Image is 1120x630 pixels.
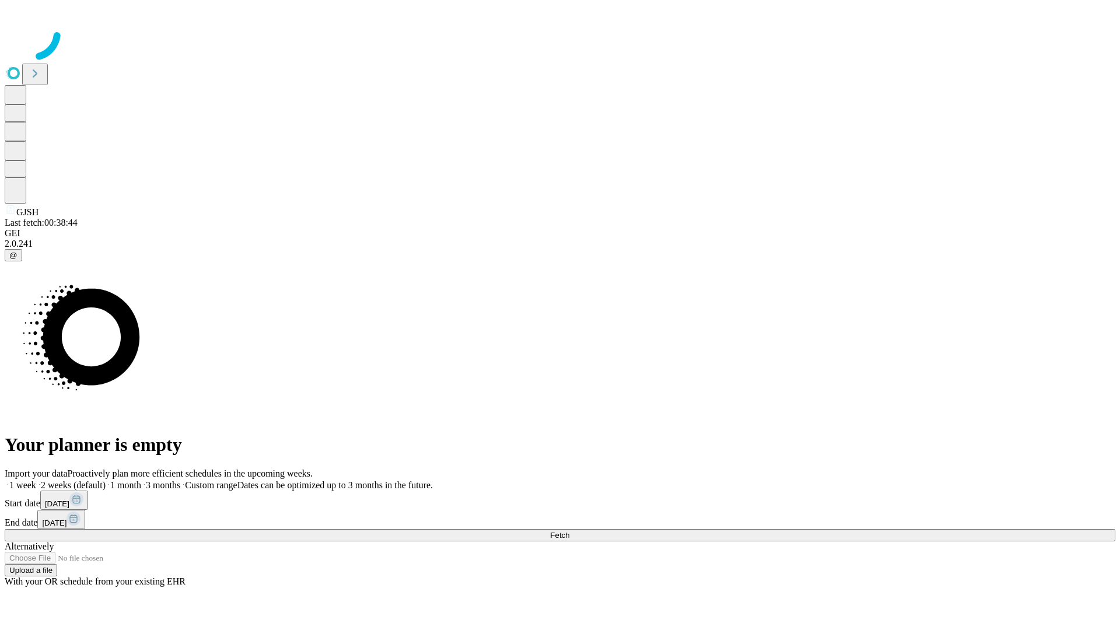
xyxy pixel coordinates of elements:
[41,480,106,490] span: 2 weeks (default)
[550,531,569,540] span: Fetch
[40,491,88,510] button: [DATE]
[110,480,141,490] span: 1 month
[5,491,1115,510] div: Start date
[237,480,433,490] span: Dates can be optimized up to 3 months in the future.
[5,541,54,551] span: Alternatively
[42,519,66,527] span: [DATE]
[45,499,69,508] span: [DATE]
[5,529,1115,541] button: Fetch
[68,468,313,478] span: Proactively plan more efficient schedules in the upcoming weeks.
[9,251,17,260] span: @
[185,480,237,490] span: Custom range
[5,228,1115,239] div: GEI
[9,480,36,490] span: 1 week
[5,218,78,228] span: Last fetch: 00:38:44
[5,239,1115,249] div: 2.0.241
[5,249,22,261] button: @
[146,480,180,490] span: 3 months
[5,468,68,478] span: Import your data
[37,510,85,529] button: [DATE]
[16,207,38,217] span: GJSH
[5,576,185,586] span: With your OR schedule from your existing EHR
[5,510,1115,529] div: End date
[5,434,1115,456] h1: Your planner is empty
[5,564,57,576] button: Upload a file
